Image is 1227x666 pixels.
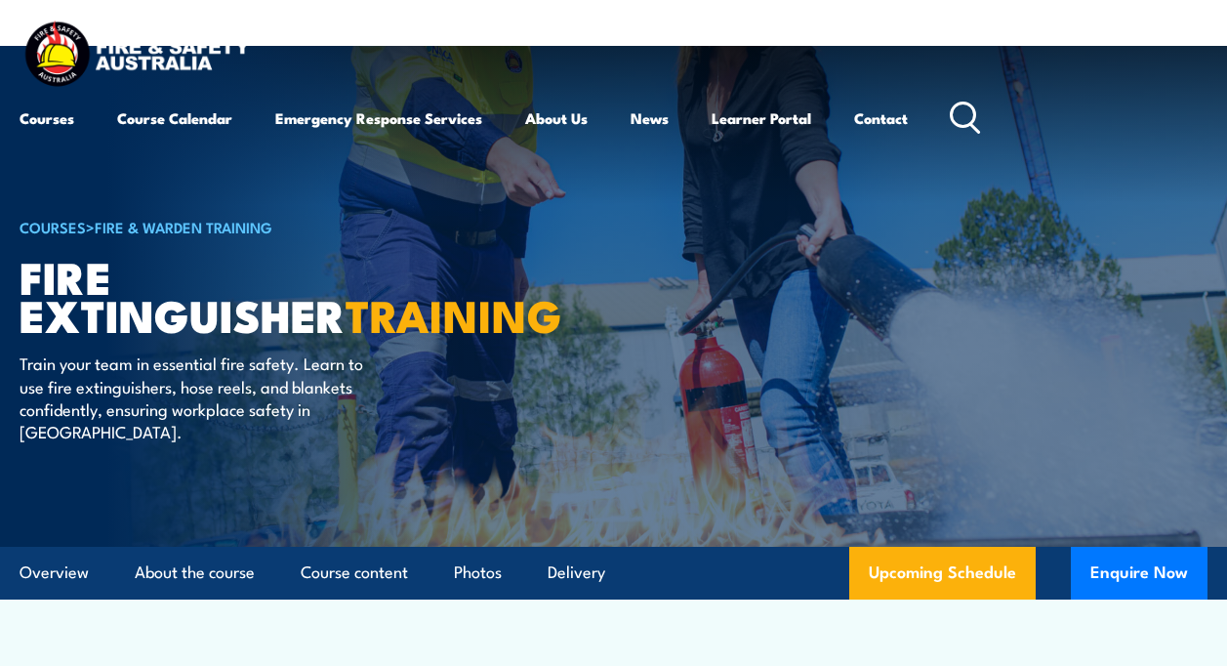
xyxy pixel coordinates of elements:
p: Train your team in essential fire safety. Learn to use fire extinguishers, hose reels, and blanke... [20,352,376,443]
a: About Us [525,95,588,142]
a: Course Calendar [117,95,232,142]
a: Overview [20,547,89,599]
a: Fire & Warden Training [95,216,272,237]
a: Courses [20,95,74,142]
a: Delivery [548,547,605,599]
a: COURSES [20,216,86,237]
h6: > [20,215,502,238]
button: Enquire Now [1071,547,1207,600]
a: Course content [301,547,408,599]
h1: Fire Extinguisher [20,257,502,333]
a: About the course [135,547,255,599]
a: News [631,95,669,142]
a: Contact [854,95,908,142]
a: Learner Portal [712,95,811,142]
a: Emergency Response Services [275,95,482,142]
strong: TRAINING [346,280,562,348]
a: Upcoming Schedule [849,547,1036,600]
a: Photos [454,547,502,599]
